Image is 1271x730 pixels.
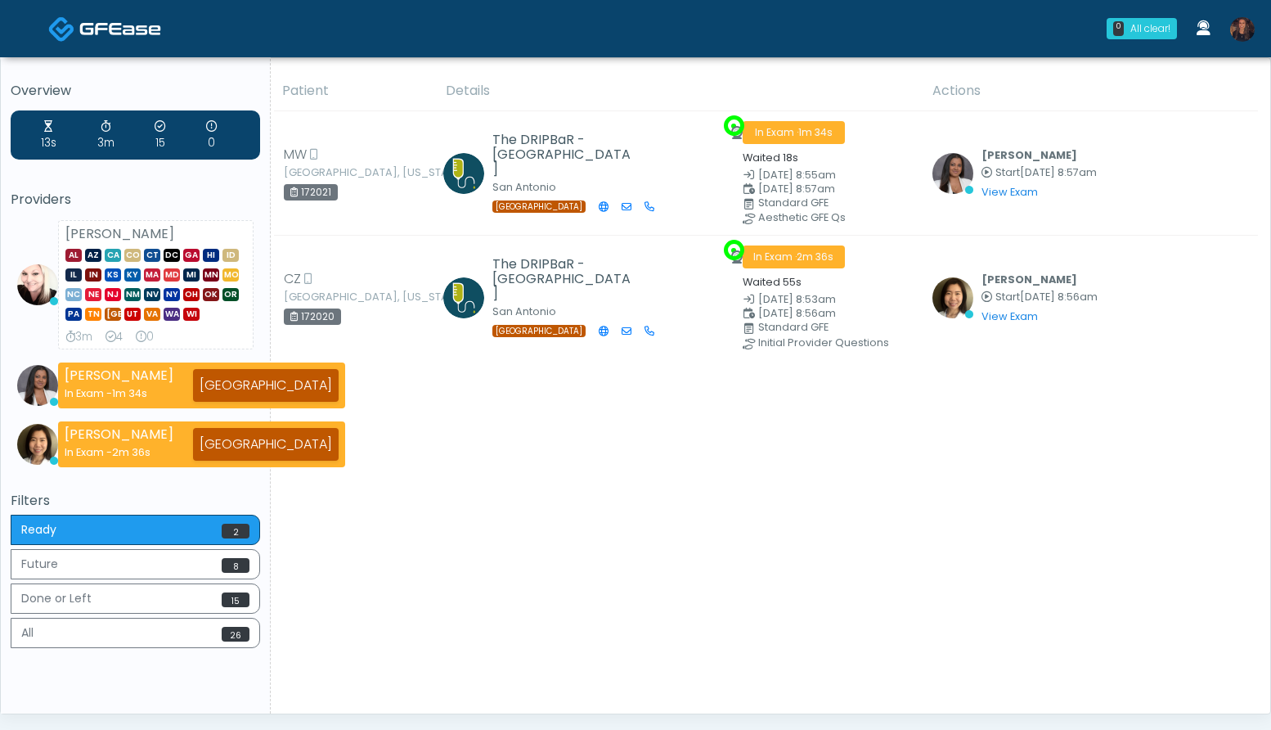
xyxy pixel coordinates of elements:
span: [GEOGRAPHIC_DATA] [492,325,586,337]
span: GA [183,249,200,262]
img: Michael Nelson [443,277,484,318]
span: [DATE] 8:57am [1020,165,1097,179]
strong: [PERSON_NAME] [65,425,173,444]
span: [GEOGRAPHIC_DATA] [492,201,586,213]
span: 2m 36s [797,250,833,264]
th: Details [436,71,923,111]
span: Start [995,165,1020,179]
b: [PERSON_NAME] [981,273,1077,286]
span: MI [183,268,200,282]
img: Anjali Nandakumar [17,365,58,406]
span: MA [144,268,160,282]
button: Future8 [11,549,260,579]
div: 172020 [284,309,341,325]
span: NV [144,288,160,301]
h5: The DRIPBaR - [GEOGRAPHIC_DATA] [492,133,635,177]
strong: [PERSON_NAME] [65,366,173,385]
th: Actions [923,71,1258,111]
img: Shu Dong [932,277,973,318]
span: AL [65,249,82,262]
small: San Antonio [492,180,556,194]
span: ID [222,249,239,262]
span: NE [85,288,101,301]
small: Date Created [743,295,913,305]
a: Docovia [48,2,161,55]
span: KS [105,268,121,282]
small: Scheduled Time [743,309,913,319]
span: CZ [284,269,301,289]
span: [GEOGRAPHIC_DATA] [105,308,121,321]
div: 3m [97,119,115,151]
small: Waited 55s [743,275,802,289]
span: AZ [85,249,101,262]
span: UT [124,308,141,321]
img: Michael Nelson [443,153,484,194]
button: Done or Left15 [11,584,260,614]
span: IL [65,268,82,282]
small: Started at [981,292,1098,303]
span: 1m 34s [798,125,833,139]
div: Initial Provider Questions [758,338,928,348]
img: Shu Dong [17,424,58,465]
span: 8 [222,558,249,573]
div: Aesthetic GFE Qs [758,213,928,223]
small: Scheduled Time [743,184,913,195]
div: [GEOGRAPHIC_DATA] [193,369,339,402]
span: [DATE] 8:56am [758,306,836,320]
span: CT [144,249,160,262]
span: [DATE] 8:56am [1020,290,1098,304]
h5: Filters [11,493,260,508]
div: [GEOGRAPHIC_DATA] [193,428,339,461]
div: 0 [136,329,154,345]
span: HI [203,249,219,262]
span: OK [203,288,219,301]
small: Started at [981,168,1097,178]
small: Waited 18s [743,151,798,164]
small: San Antonio [492,304,556,318]
img: Anjali Nandakumar [932,153,973,194]
span: OH [183,288,200,301]
span: In Exam · [743,246,845,268]
span: PA [65,308,82,321]
div: All clear! [1130,21,1170,36]
span: CO [124,249,141,262]
span: NM [124,288,141,301]
span: MN [203,268,219,282]
span: VA [144,308,160,321]
h5: Overview [11,83,260,98]
div: 0 [1113,21,1124,36]
div: 4 [106,329,123,345]
span: [DATE] 8:55am [758,168,836,182]
span: 2m 36s [112,445,150,459]
div: 13s [41,119,56,151]
small: Date Created [743,170,913,181]
small: [GEOGRAPHIC_DATA], [US_STATE] [284,168,374,178]
span: CA [105,249,121,262]
b: [PERSON_NAME] [981,148,1077,162]
span: NJ [105,288,121,301]
button: All26 [11,618,260,648]
span: Start [995,290,1020,304]
div: In Exam - [65,444,173,460]
span: MW [284,145,307,164]
span: DC [164,249,180,262]
img: Docovia [79,20,161,37]
div: 172021 [284,184,338,201]
th: Patient [272,71,436,111]
img: Cynthia Petersen [17,264,58,305]
span: 26 [222,627,249,642]
div: Basic example [11,515,260,652]
div: Standard GFE [758,198,928,208]
span: [DATE] 8:53am [758,292,836,306]
span: MO [222,268,239,282]
img: Rozlyn Bauer [1230,17,1255,42]
strong: [PERSON_NAME] [65,224,174,243]
a: 0 All clear! [1097,11,1187,46]
a: View Exam [981,309,1038,323]
span: WA [164,308,180,321]
span: OR [222,288,239,301]
div: 15 [155,119,165,151]
div: 3m [65,329,92,345]
span: TN [85,308,101,321]
div: 0 [206,119,217,151]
